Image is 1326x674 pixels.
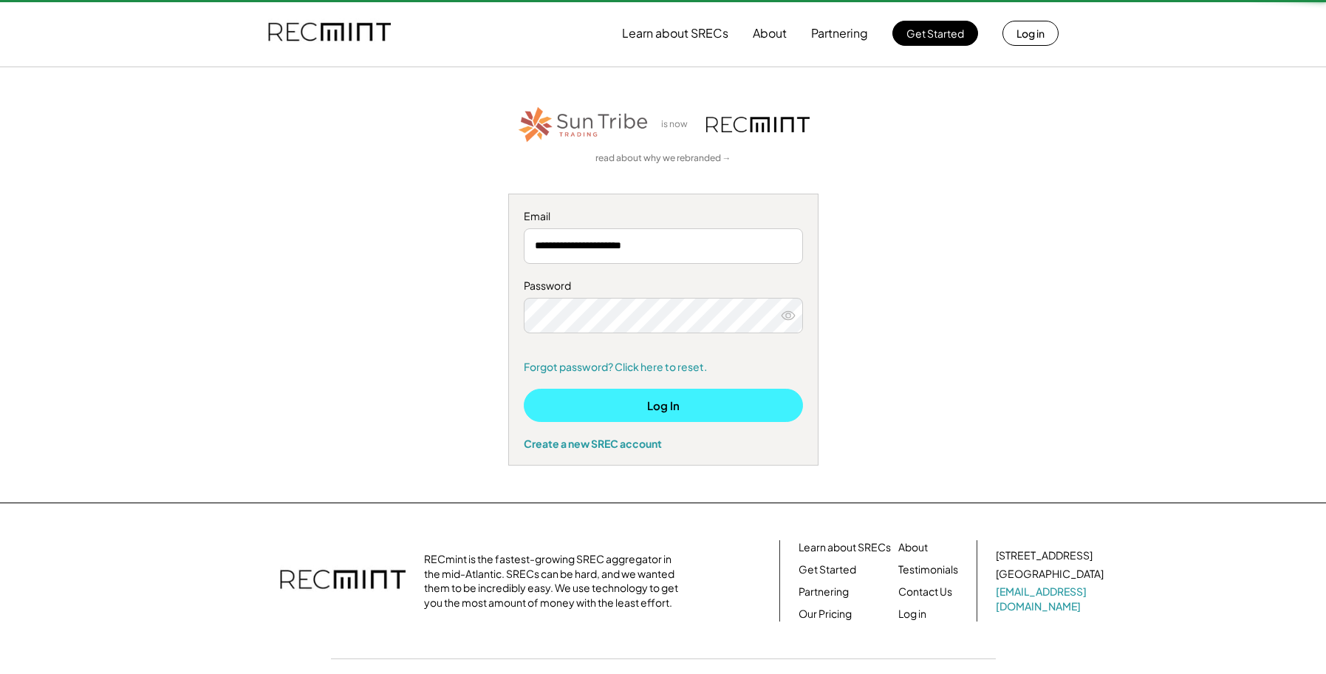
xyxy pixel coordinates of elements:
a: Get Started [799,562,856,577]
button: About [753,18,787,48]
a: About [898,540,928,555]
div: Create a new SREC account [524,437,803,450]
button: Log in [1002,21,1059,46]
img: recmint-logotype%403x.png [280,555,406,607]
a: Log in [898,607,926,622]
a: Forgot password? Click here to reset. [524,360,803,375]
div: [GEOGRAPHIC_DATA] [996,567,1104,582]
img: STT_Horizontal_Logo%2B-%2BColor.png [517,104,650,145]
a: read about why we rebranded → [595,152,731,165]
button: Get Started [892,21,978,46]
button: Learn about SRECs [622,18,728,48]
button: Log In [524,389,803,422]
a: Contact Us [898,585,952,599]
a: Partnering [799,585,849,599]
button: Partnering [811,18,868,48]
img: recmint-logotype%403x.png [268,8,391,58]
a: [EMAIL_ADDRESS][DOMAIN_NAME] [996,585,1107,613]
a: Learn about SRECs [799,540,891,555]
a: Our Pricing [799,607,852,622]
div: [STREET_ADDRESS] [996,548,1093,563]
a: Testimonials [898,562,958,577]
div: is now [657,118,699,131]
div: Password [524,279,803,293]
div: Email [524,209,803,224]
div: RECmint is the fastest-growing SREC aggregator in the mid-Atlantic. SRECs can be hard, and we wan... [424,552,686,610]
img: recmint-logotype%403x.png [706,117,810,132]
